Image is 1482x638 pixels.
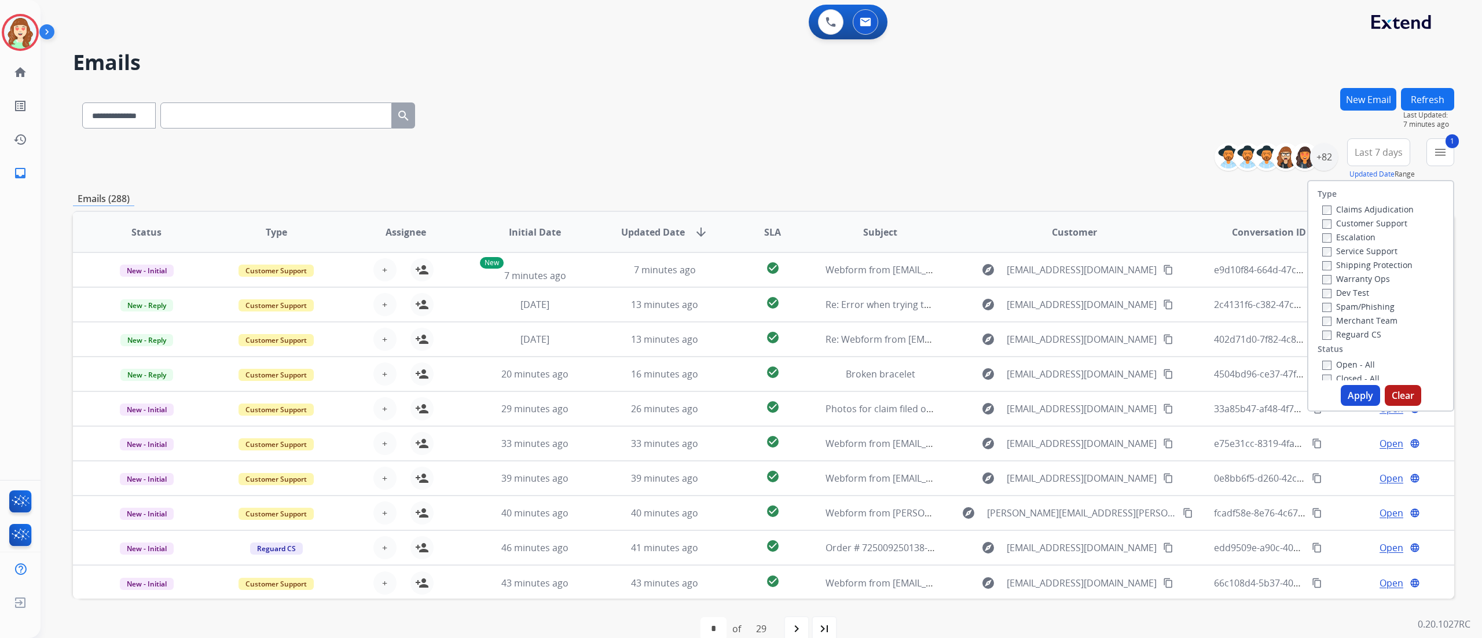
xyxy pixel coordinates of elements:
[1433,145,1447,159] mat-icon: menu
[415,367,429,381] mat-icon: person_add
[415,506,429,520] mat-icon: person_add
[1163,473,1173,483] mat-icon: content_copy
[1349,169,1415,179] span: Range
[239,473,314,485] span: Customer Support
[1322,317,1331,326] input: Merchant Team
[373,432,397,455] button: +
[13,99,27,113] mat-icon: list_alt
[415,263,429,277] mat-icon: person_add
[239,265,314,277] span: Customer Support
[634,263,696,276] span: 7 minutes ago
[621,225,685,239] span: Updated Date
[1163,265,1173,275] mat-icon: content_copy
[120,265,174,277] span: New - Initial
[1214,333,1389,346] span: 402d71d0-7f82-4c8d-afb8-7c4d7a693146
[1380,437,1403,450] span: Open
[120,404,174,416] span: New - Initial
[382,471,387,485] span: +
[1052,225,1097,239] span: Customer
[826,541,999,554] span: Order # 725009250138- Need claim filed
[1214,507,1385,519] span: fcadf58e-8e76-4c67-afd4-0e9aa676a173
[239,334,314,346] span: Customer Support
[1322,232,1375,243] label: Escalation
[1214,437,1389,450] span: e75e31cc-8319-4fae-902c-1cede21b0260
[1410,578,1420,588] mat-icon: language
[1214,298,1384,311] span: 2c4131f6-c382-47ca-b6c2-074cf9467fb2
[1322,359,1375,370] label: Open - All
[1426,138,1454,166] button: 1
[501,402,568,415] span: 29 minutes ago
[415,576,429,590] mat-icon: person_add
[1007,576,1157,590] span: [EMAIL_ADDRESS][DOMAIN_NAME]
[373,397,397,420] button: +
[1007,263,1157,277] span: [EMAIL_ADDRESS][DOMAIN_NAME]
[1322,301,1395,312] label: Spam/Phishing
[373,328,397,351] button: +
[1322,233,1331,243] input: Escalation
[764,225,781,239] span: SLA
[981,402,995,416] mat-icon: explore
[694,225,708,239] mat-icon: arrow_downward
[766,400,780,414] mat-icon: check_circle
[962,506,975,520] mat-icon: explore
[1312,578,1322,588] mat-icon: content_copy
[631,368,698,380] span: 16 minutes ago
[239,438,314,450] span: Customer Support
[373,467,397,490] button: +
[1380,471,1403,485] span: Open
[846,368,915,380] span: Broken bracelet
[1418,617,1470,631] p: 0.20.1027RC
[981,298,995,311] mat-icon: explore
[120,369,173,381] span: New - Reply
[1385,385,1421,406] button: Clear
[1214,541,1392,554] span: edd9509e-a90c-4008-8f46-2edd91583ad8
[826,472,1088,485] span: Webform from [EMAIL_ADDRESS][DOMAIN_NAME] on [DATE]
[504,269,566,282] span: 7 minutes ago
[1312,508,1322,518] mat-icon: content_copy
[386,225,426,239] span: Assignee
[1322,361,1331,370] input: Open - All
[981,263,995,277] mat-icon: explore
[373,571,397,595] button: +
[520,333,549,346] span: [DATE]
[13,133,27,146] mat-icon: history
[382,402,387,416] span: +
[120,542,174,555] span: New - Initial
[415,298,429,311] mat-icon: person_add
[1163,369,1173,379] mat-icon: content_copy
[1322,219,1331,229] input: Customer Support
[1410,542,1420,553] mat-icon: language
[1410,438,1420,449] mat-icon: language
[1380,576,1403,590] span: Open
[382,367,387,381] span: +
[73,192,134,206] p: Emails (288)
[766,331,780,344] mat-icon: check_circle
[631,437,698,450] span: 33 minutes ago
[1349,170,1395,179] button: Updated Date
[1355,150,1403,155] span: Last 7 days
[826,333,1103,346] span: Re: Webform from [EMAIL_ADDRESS][DOMAIN_NAME] on [DATE]
[790,622,804,636] mat-icon: navigate_next
[397,109,410,123] mat-icon: search
[382,576,387,590] span: +
[766,296,780,310] mat-icon: check_circle
[501,541,568,554] span: 46 minutes ago
[631,577,698,589] span: 43 minutes ago
[981,332,995,346] mat-icon: explore
[732,622,741,636] div: of
[1214,577,1395,589] span: 66c108d4-5b37-4093-8b95-50db9441dc7d
[1163,438,1173,449] mat-icon: content_copy
[1214,472,1391,485] span: 0e8bb6f5-d260-42c0-bb58-f1957da67117
[1007,332,1157,346] span: [EMAIL_ADDRESS][DOMAIN_NAME]
[382,332,387,346] span: +
[766,504,780,518] mat-icon: check_circle
[1380,541,1403,555] span: Open
[826,577,1088,589] span: Webform from [EMAIL_ADDRESS][DOMAIN_NAME] on [DATE]
[480,257,504,269] p: New
[826,263,1088,276] span: Webform from [EMAIL_ADDRESS][DOMAIN_NAME] on [DATE]
[1340,88,1396,111] button: New Email
[131,225,162,239] span: Status
[766,261,780,275] mat-icon: check_circle
[981,367,995,381] mat-icon: explore
[520,298,549,311] span: [DATE]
